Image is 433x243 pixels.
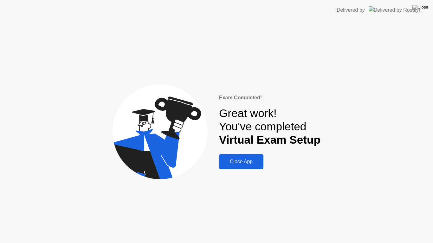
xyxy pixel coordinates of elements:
[337,6,365,14] div: Delivered by
[219,134,320,146] b: Virtual Exam Setup
[219,107,320,147] div: Great work! You've completed
[412,5,428,10] img: Close
[221,159,262,165] div: Close App
[369,6,422,14] img: Delivered by Rosalyn
[219,154,263,169] button: Close App
[219,94,320,102] div: Exam Completed!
